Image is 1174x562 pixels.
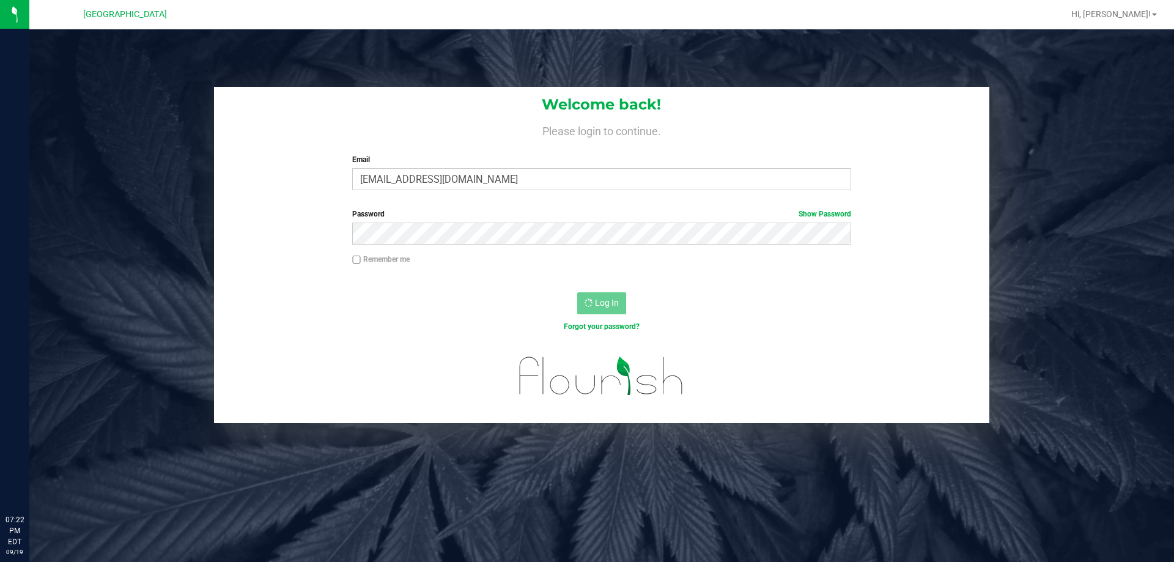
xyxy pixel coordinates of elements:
[6,514,24,547] p: 07:22 PM EDT
[83,9,167,20] span: [GEOGRAPHIC_DATA]
[799,210,851,218] a: Show Password
[595,298,619,308] span: Log In
[352,256,361,264] input: Remember me
[504,345,698,407] img: flourish_logo.svg
[352,254,410,265] label: Remember me
[214,97,989,113] h1: Welcome back!
[352,210,385,218] span: Password
[214,122,989,137] h4: Please login to continue.
[1071,9,1151,19] span: Hi, [PERSON_NAME]!
[564,322,640,331] a: Forgot your password?
[577,292,626,314] button: Log In
[6,547,24,556] p: 09/19
[352,154,851,165] label: Email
